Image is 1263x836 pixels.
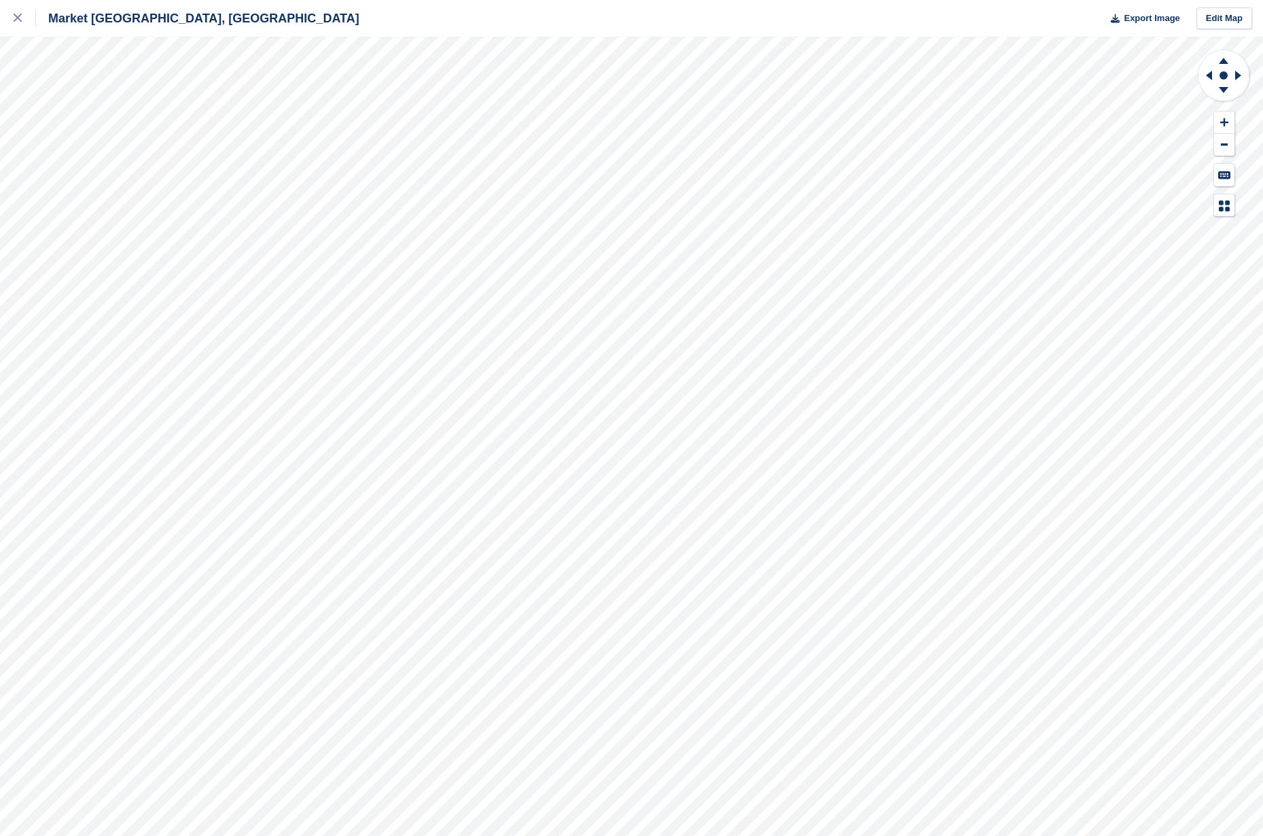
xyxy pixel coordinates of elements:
button: Map Legend [1214,194,1234,217]
button: Zoom Out [1214,134,1234,156]
a: Edit Map [1196,7,1252,30]
div: Market [GEOGRAPHIC_DATA], [GEOGRAPHIC_DATA] [36,10,359,27]
button: Zoom In [1214,111,1234,134]
span: Export Image [1124,12,1179,25]
button: Export Image [1103,7,1180,30]
button: Keyboard Shortcuts [1214,164,1234,186]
